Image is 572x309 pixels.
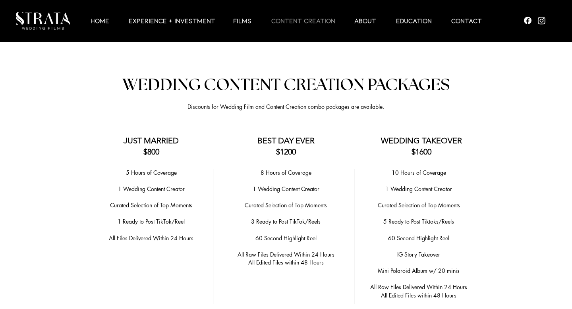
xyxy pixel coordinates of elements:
p: EXPERIENCE + INVESTMENT [125,16,219,25]
ul: Social Bar [523,15,547,25]
a: CONTENT CREATION [261,16,344,25]
p: Contact [447,16,486,25]
span: 1 Wedding Content Creator [253,185,319,193]
a: EDUCATION [386,16,441,25]
a: Films [223,16,261,25]
img: LUX STRATA TEST_edited.png [16,12,70,30]
p: EDUCATION [392,16,436,25]
span: JUST MARRIED [124,136,179,145]
a: HOME [81,16,119,25]
p: CONTENT CREATION [267,16,339,25]
span: 10 Hours of Coverage [392,169,446,176]
a: EXPERIENCE + INVESTMENT [119,16,223,25]
span: 3 Ready to Post TikTok/Reels [251,218,321,225]
span: All Raw Files Delivered Within 24 Hours [370,283,467,291]
span: 5 Ready to Post Tiktoks/Reels [383,218,454,225]
span: 1 Wedding Content Creator [385,185,452,193]
a: Contact [441,16,491,25]
span: 1 Ready to Post TikTok/Reel [118,218,185,225]
span: All Files Delivered Within 24 Hours [109,234,193,242]
p: ABOUT [350,16,380,25]
span: ​Curated Selection of Top Moments [245,201,327,209]
span: Mini Polaroid Album w/ 20 minis [378,267,460,274]
span: 1 Wedding Content Creator [118,185,185,193]
span: WEDDING CONTENT CREATION PACKAGES [122,77,450,93]
span: WEDDING TAKEOVER $1600 [381,136,462,156]
p: Films [229,16,255,25]
span: All Edited Files within 48 Hours [381,292,456,299]
span: 5 Hours of Coverage [126,169,177,176]
span: 60 Second Highlight Reel [388,234,449,242]
p: HOME [87,16,113,25]
span: $800 [143,147,159,156]
span: Curated Selection of Top Moments [378,201,460,209]
a: ABOUT [344,16,386,25]
span: 8 Hours of Coverage [261,169,311,176]
span: All Raw Files Delivered Within 24 Hours [238,251,334,258]
span: Discounts for Wedding Film and Content Creation combo packages are available. [187,103,384,110]
span: All Edited Files within 48 Hours [248,259,324,266]
span: ​Curated Selection of Top Moments [110,201,192,209]
span: BEST DAY EVER $1200 [257,136,315,156]
span: 60 Second Highlight Reel [255,234,317,242]
span: IG Story Takeover [397,251,440,258]
nav: Site [75,16,497,25]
